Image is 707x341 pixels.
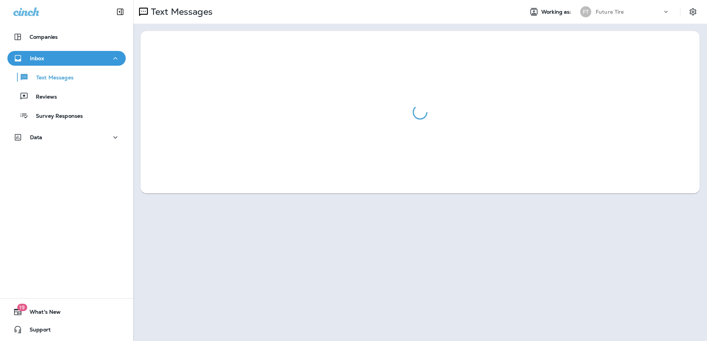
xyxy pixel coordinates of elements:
span: 19 [17,304,27,311]
button: Reviews [7,89,126,104]
button: Data [7,130,126,145]
button: Companies [7,30,126,44]
button: Inbox [7,51,126,66]
p: Text Messages [148,6,213,17]
button: Survey Responses [7,108,126,123]
button: Support [7,322,126,337]
p: Inbox [30,55,44,61]
button: 19What's New [7,304,126,319]
p: Companies [30,34,58,40]
button: Settings [686,5,700,18]
p: Data [30,134,43,140]
p: Survey Responses [28,113,83,120]
p: Text Messages [29,75,74,82]
span: Working as: [541,9,573,15]
span: What's New [22,309,61,318]
button: Text Messages [7,69,126,85]
p: Future Tire [596,9,624,15]
span: Support [22,327,51,335]
p: Reviews [28,94,57,101]
button: Collapse Sidebar [110,4,131,19]
div: FT [580,6,591,17]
